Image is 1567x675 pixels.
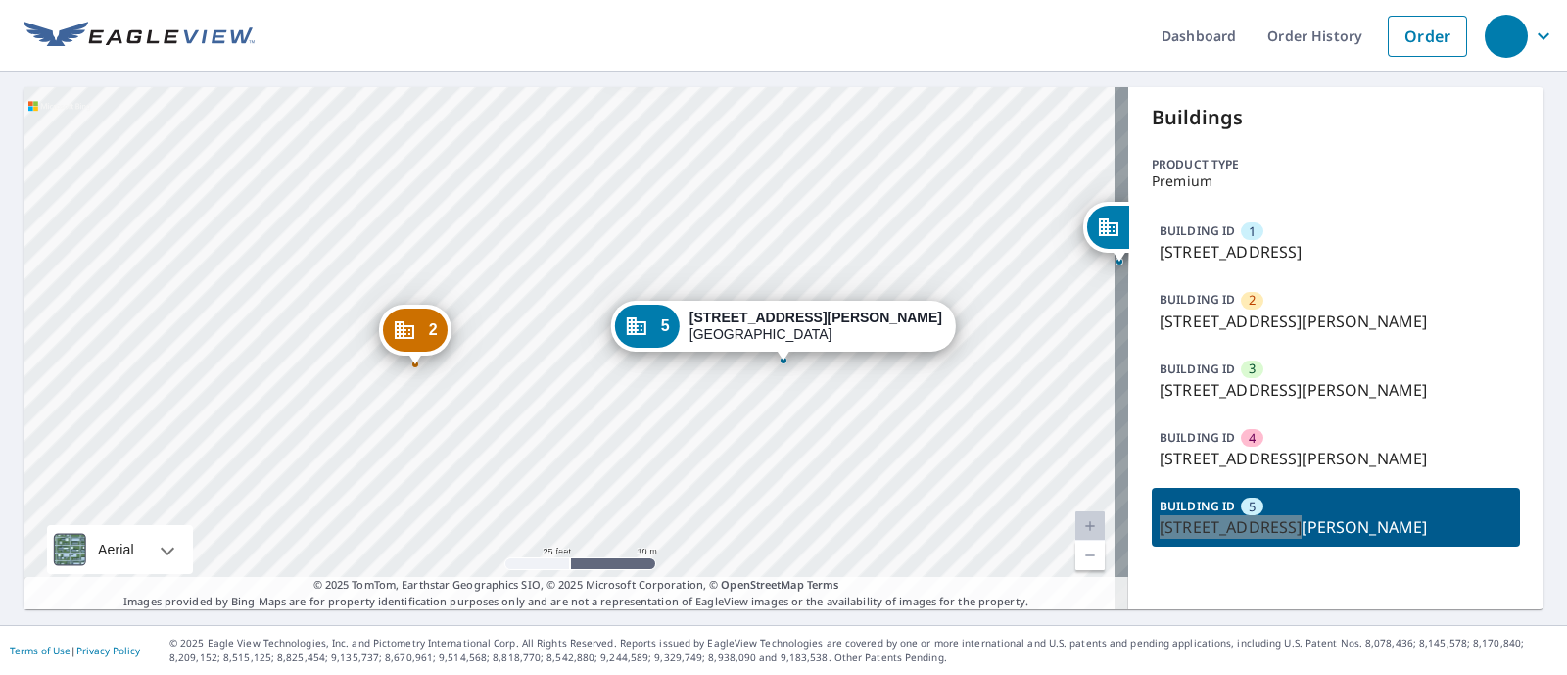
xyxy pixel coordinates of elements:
p: BUILDING ID [1160,429,1235,446]
p: Premium [1152,173,1520,189]
span: 2 [429,322,438,337]
p: | [10,645,140,656]
p: BUILDING ID [1160,222,1235,239]
strong: [STREET_ADDRESS][PERSON_NAME] [689,310,942,325]
div: [GEOGRAPHIC_DATA] [689,310,942,343]
span: 5 [661,318,670,333]
div: Dropped pin, building 1, Commercial property, 3633 Glenmore Ave Cincinnati, OH 45211 [1083,202,1156,263]
span: 5 [1249,498,1256,516]
div: Dropped pin, building 5, Commercial property, 3727 Harding Ave Cincinnati, OH 45211 [611,301,956,362]
span: © 2025 TomTom, Earthstar Geographics SIO, © 2025 Microsoft Corporation, © [313,577,839,594]
p: © 2025 Eagle View Technologies, Inc. and Pictometry International Corp. All Rights Reserved. Repo... [169,636,1557,665]
p: [STREET_ADDRESS][PERSON_NAME] [1160,310,1512,333]
p: [STREET_ADDRESS][PERSON_NAME] [1160,378,1512,402]
a: OpenStreetMap [721,577,803,592]
p: [STREET_ADDRESS] [1160,240,1512,264]
p: Buildings [1152,103,1520,132]
p: BUILDING ID [1160,291,1235,308]
p: BUILDING ID [1160,498,1235,514]
div: Dropped pin, building 2, Commercial property, 3728 Saint Martins Pl Cincinnati, OH 45211 [379,305,451,365]
div: Aerial [47,525,193,574]
p: BUILDING ID [1160,361,1235,377]
a: Terms [807,577,839,592]
a: Terms of Use [10,644,71,657]
p: [STREET_ADDRESS][PERSON_NAME] [1160,515,1512,539]
p: Images provided by Bing Maps are for property identification purposes only and are not a represen... [24,577,1128,609]
span: 1 [1249,222,1256,241]
span: 2 [1249,291,1256,310]
p: [STREET_ADDRESS][PERSON_NAME] [1160,447,1512,470]
img: EV Logo [24,22,255,51]
a: Current Level 20, Zoom Out [1075,541,1105,570]
span: 3 [1249,360,1256,378]
p: Product type [1152,156,1520,173]
a: Privacy Policy [76,644,140,657]
span: 4 [1249,429,1256,448]
a: Current Level 20, Zoom In Disabled [1075,511,1105,541]
div: Aerial [92,525,140,574]
a: Order [1388,16,1467,57]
